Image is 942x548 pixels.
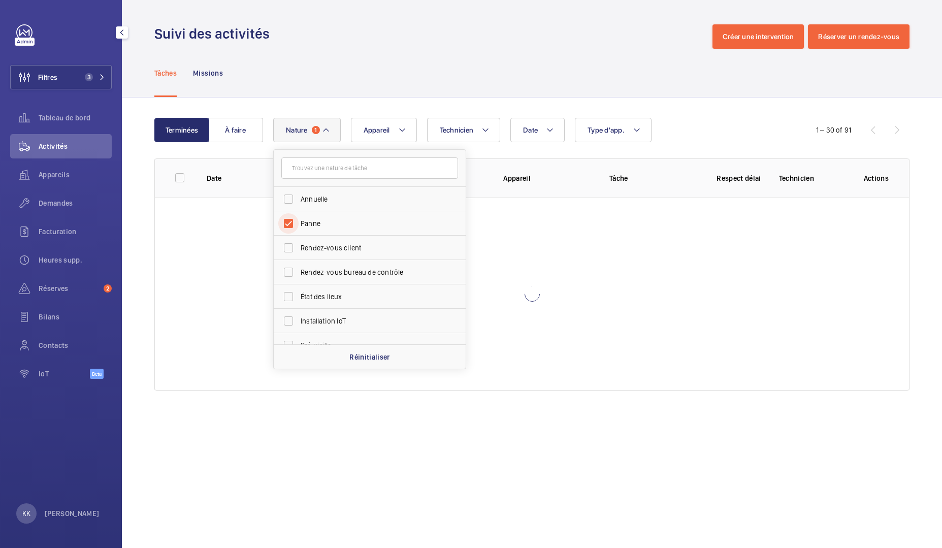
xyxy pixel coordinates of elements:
span: Annuelle [301,194,440,204]
div: 1 – 30 of 91 [816,125,851,135]
span: Demandes [39,198,112,208]
span: Technicien [440,126,474,134]
button: Appareil [351,118,417,142]
span: Facturation [39,227,112,237]
span: Contacts [39,340,112,350]
span: Panne [301,218,440,229]
button: Réserver un rendez-vous [808,24,909,49]
button: Créer une intervention [712,24,804,49]
span: Tableau de bord [39,113,112,123]
p: Date [207,173,275,183]
button: Date [510,118,565,142]
button: Technicien [427,118,501,142]
span: Rendez-vous client [301,243,440,253]
span: Date [523,126,538,134]
span: Réserves [39,283,100,294]
span: Type d'app. [588,126,625,134]
button: Filtres3 [10,65,112,89]
p: Tâche [609,173,699,183]
span: Nature [286,126,308,134]
span: État des lieux [301,292,440,302]
span: Bilans [39,312,112,322]
p: [PERSON_NAME] [45,508,100,519]
span: Appareil [364,126,390,134]
p: Tâches [154,68,177,78]
span: Rendez-vous bureau de contrôle [301,267,440,277]
span: Activités [39,141,112,151]
p: Technicien [779,173,848,183]
span: 3 [85,73,93,81]
span: Heures supp. [39,255,112,265]
span: Installation IoT [301,316,440,326]
p: KK [22,508,30,519]
button: Type d'app. [575,118,652,142]
span: IoT [39,369,90,379]
input: Trouvez une nature de tâche [281,157,458,179]
p: Réinitialiser [349,352,390,362]
span: Appareils [39,170,112,180]
span: Beta [90,369,104,379]
button: Terminées [154,118,209,142]
span: Pré-visite [301,340,440,350]
h1: Suivi des activités [154,24,276,43]
span: 1 [312,126,320,134]
button: À faire [208,118,263,142]
span: 2 [104,284,112,293]
span: Filtres [38,72,57,82]
p: Respect délai [715,173,762,183]
p: Actions [864,173,889,183]
p: Missions [193,68,223,78]
button: Nature1 [273,118,341,142]
p: Appareil [503,173,593,183]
